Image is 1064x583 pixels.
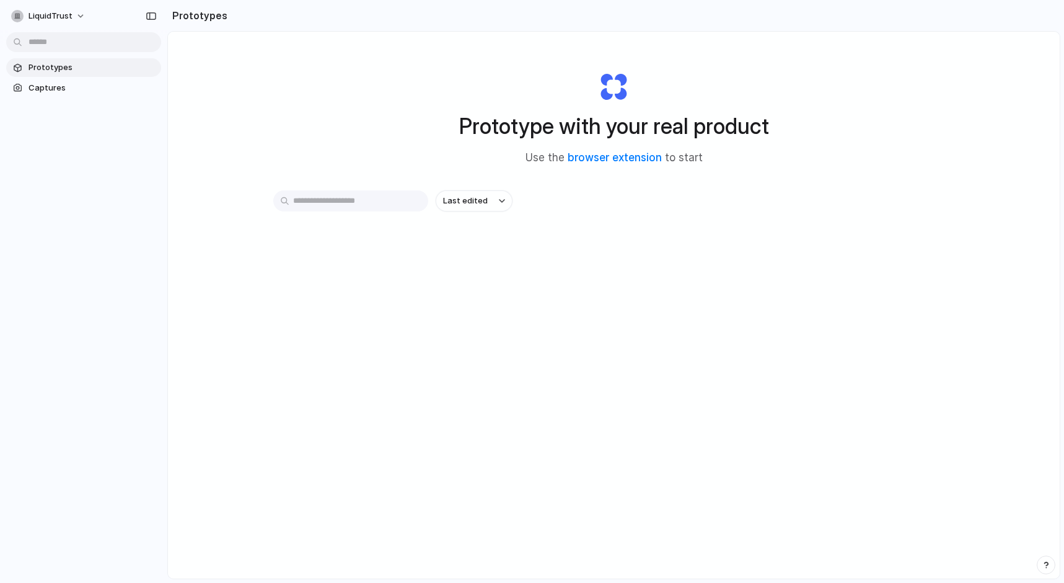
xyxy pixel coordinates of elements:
h1: Prototype with your real product [459,110,769,143]
span: Last edited [443,195,488,207]
span: Prototypes [29,61,156,74]
span: Captures [29,82,156,94]
a: Prototypes [6,58,161,77]
span: Use the to start [525,150,703,166]
a: browser extension [568,151,662,164]
span: LiquidTrust [29,10,73,22]
button: Last edited [436,190,512,211]
a: Captures [6,79,161,97]
h2: Prototypes [167,8,227,23]
button: LiquidTrust [6,6,92,26]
